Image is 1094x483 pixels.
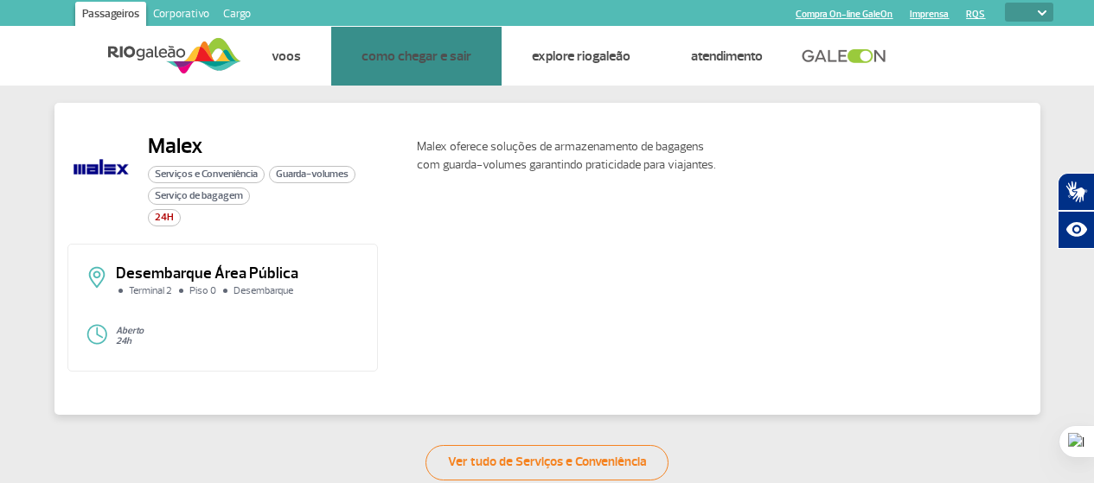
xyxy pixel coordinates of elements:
li: Desembarque [221,286,297,296]
a: Corporativo [146,2,216,29]
span: Guarda-volumes [269,166,355,183]
a: Cargo [216,2,258,29]
a: Como chegar e sair [361,48,471,65]
a: RQS [966,9,985,20]
a: Explore RIOgaleão [532,48,630,65]
div: Plugin de acessibilidade da Hand Talk. [1058,173,1094,249]
span: Serviço de bagagem [148,187,250,205]
h2: Malex [148,133,403,159]
a: Passageiros [75,2,146,29]
a: Ver tudo de Serviços e Conveniência [425,445,669,480]
a: Imprensa [910,9,949,20]
li: Terminal 2 [116,286,176,296]
p: Malex oferece soluções de armazenamento de bagagens com guarda-volumes garantindo praticidade par... [417,137,728,174]
a: Compra On-line GaleOn [796,9,892,20]
span: Serviços e Conveniência [148,166,265,183]
span: 24H [148,209,181,226]
a: Voos [272,48,301,65]
button: Abrir tradutor de língua de sinais. [1058,173,1094,211]
img: Malex-logo_0.png [67,133,135,200]
a: Atendimento [691,48,763,65]
p: Desembarque Área Pública [116,266,361,282]
strong: Aberto [116,325,144,336]
p: 24h [116,336,361,346]
li: Piso 0 [176,286,221,296]
button: Abrir recursos assistivos. [1058,211,1094,249]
